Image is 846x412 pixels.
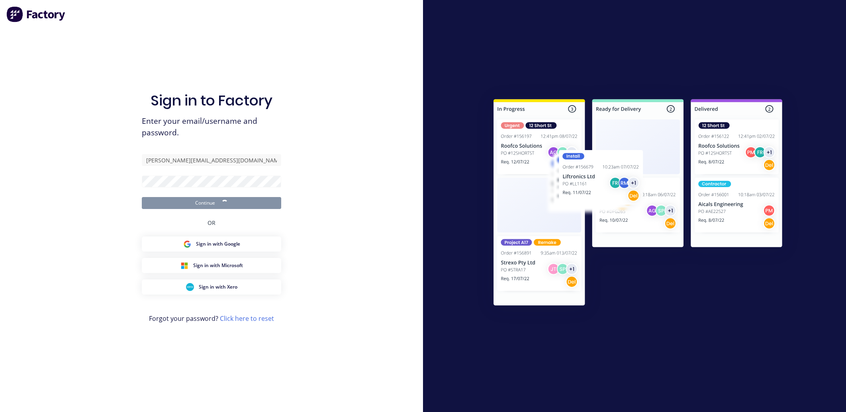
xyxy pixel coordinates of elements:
img: Google Sign in [183,240,191,248]
input: Email/Username [142,154,281,166]
span: Sign in with Xero [199,283,237,291]
h1: Sign in to Factory [151,92,272,109]
img: Microsoft Sign in [180,262,188,269]
button: Xero Sign inSign in with Xero [142,279,281,295]
div: OR [208,209,215,236]
a: Click here to reset [220,314,274,323]
button: Continue [142,197,281,209]
img: Xero Sign in [186,283,194,291]
span: Forgot your password? [149,314,274,323]
span: Enter your email/username and password. [142,115,281,139]
button: Microsoft Sign inSign in with Microsoft [142,258,281,273]
span: Sign in with Google [196,240,240,248]
button: Google Sign inSign in with Google [142,236,281,252]
img: Factory [6,6,66,22]
img: Sign in [476,83,800,324]
span: Sign in with Microsoft [193,262,243,269]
